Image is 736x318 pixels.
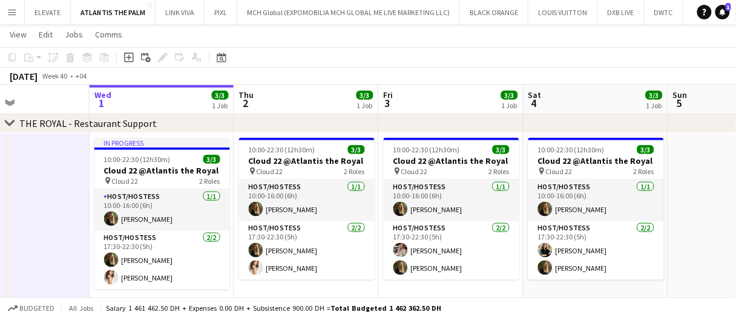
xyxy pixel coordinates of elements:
app-card-role: Host/Hostess2/217:30-22:30 (5h)[PERSON_NAME][PERSON_NAME] [239,221,375,280]
span: Comms [95,29,122,40]
a: Comms [90,27,127,42]
app-card-role: Host/Hostess2/217:30-22:30 (5h)[PERSON_NAME][PERSON_NAME] [528,221,664,280]
h3: Cloud 22 @Atlantis the Royal [528,155,664,166]
a: Edit [34,27,57,42]
h3: Cloud 22 @Atlantis the Royal [94,165,230,176]
button: LINK VIVA [156,1,205,24]
span: Edit [39,29,53,40]
span: Budgeted [19,304,54,313]
app-job-card: 10:00-22:30 (12h30m)3/3Cloud 22 @Atlantis the Royal Cloud 222 RolesHost/Hostess1/110:00-16:00 (6h... [384,138,519,280]
span: 4 [527,96,542,110]
span: Cloud 22 [401,167,428,176]
span: 10:00-22:30 (12h30m) [104,155,171,164]
span: Total Budgeted 1 462 362.50 DH [330,303,441,313]
span: Week 40 [40,71,70,80]
button: DXB LIVE [598,1,645,24]
span: 1 [93,96,111,110]
span: Cloud 22 [257,167,283,176]
app-job-card: 10:00-22:30 (12h30m)3/3Cloud 22 @Atlantis the Royal Cloud 222 RolesHost/Hostess1/110:00-16:00 (6h... [239,138,375,280]
a: 1 [715,5,730,19]
span: 2 Roles [489,167,510,176]
h3: Cloud 22 @Atlantis the Royal [384,155,519,166]
span: 3/3 [646,91,663,100]
span: Cloud 22 [546,167,573,176]
span: All jobs [67,303,96,313]
app-card-role: Host/Hostess1/110:00-16:00 (6h)[PERSON_NAME] [384,180,519,221]
div: In progress [94,138,230,148]
app-card-role: Host/Hostess2/217:30-22:30 (5h)[PERSON_NAME][PERSON_NAME] [94,231,230,290]
div: THE ROYAL - Restaurant Support [19,117,157,129]
div: 1 Job [646,101,662,110]
button: DWTC [645,1,683,24]
div: Salary 1 461 462.50 DH + Expenses 0.00 DH + Subsistence 900.00 DH = [106,303,441,313]
span: Sat [528,89,542,100]
div: 1 Job [357,101,373,110]
span: 10:00-22:30 (12h30m) [538,145,605,154]
span: Thu [239,89,254,100]
button: ATLANTIS THE PALM [71,1,156,24]
h3: Cloud 22 @Atlantis the Royal [239,155,375,166]
span: 10:00-22:30 (12h30m) [249,145,315,154]
span: Jobs [65,29,83,40]
div: +04 [75,71,87,80]
app-card-role: Host/Hostess2/217:30-22:30 (5h)[PERSON_NAME][PERSON_NAME] [384,221,519,280]
span: Fri [384,89,393,100]
a: Jobs [60,27,88,42]
a: View [5,27,31,42]
span: 3/3 [637,145,654,154]
span: 2 Roles [200,177,220,186]
span: 3/3 [212,91,229,100]
button: MCH Global (EXPOMOBILIA MCH GLOBAL ME LIVE MARKETING LLC) [237,1,460,24]
span: Wed [94,89,111,100]
app-card-role: Host/Hostess1/110:00-16:00 (6h)[PERSON_NAME] [94,190,230,231]
button: LOUIS VUITTON [528,1,598,24]
app-card-role: Host/Hostess1/110:00-16:00 (6h)[PERSON_NAME] [528,180,664,221]
div: [DATE] [10,70,38,82]
app-job-card: In progress10:00-22:30 (12h30m)3/3Cloud 22 @Atlantis the Royal Cloud 222 RolesHost/Hostess1/110:0... [94,138,230,290]
button: Budgeted [6,302,56,315]
span: 3/3 [356,91,373,100]
span: 5 [671,96,688,110]
span: 3/3 [203,155,220,164]
span: 2 Roles [634,167,654,176]
span: Cloud 22 [112,177,139,186]
button: PIXL [205,1,237,24]
span: 1 [726,3,731,11]
button: ELEVATE [25,1,71,24]
span: 2 [237,96,254,110]
div: 1 Job [502,101,517,110]
span: 3/3 [493,145,510,154]
span: Sun [673,89,688,100]
span: 10:00-22:30 (12h30m) [393,145,460,154]
span: 2 Roles [344,167,365,176]
span: 3/3 [348,145,365,154]
span: 3 [382,96,393,110]
app-job-card: 10:00-22:30 (12h30m)3/3Cloud 22 @Atlantis the Royal Cloud 222 RolesHost/Hostess1/110:00-16:00 (6h... [528,138,664,280]
button: BLACK ORANGE [460,1,528,24]
span: View [10,29,27,40]
span: 3/3 [501,91,518,100]
app-card-role: Host/Hostess1/110:00-16:00 (6h)[PERSON_NAME] [239,180,375,221]
div: 1 Job [212,101,228,110]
